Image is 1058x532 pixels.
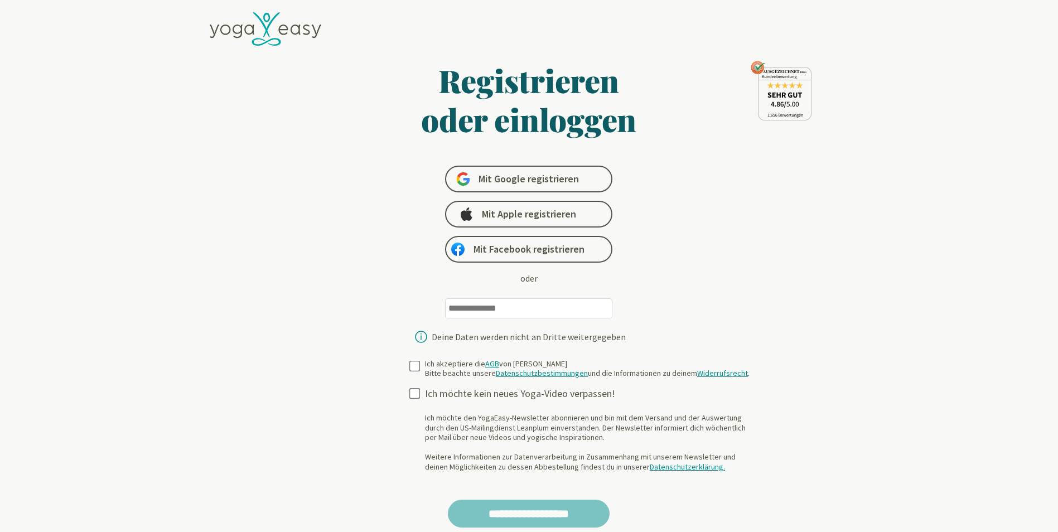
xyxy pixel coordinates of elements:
[697,368,748,378] a: Widerrufsrecht
[482,207,576,221] span: Mit Apple registrieren
[479,172,579,186] span: Mit Google registrieren
[425,413,759,472] div: Ich möchte den YogaEasy-Newsletter abonnieren und bin mit dem Versand und der Auswertung durch de...
[485,359,499,369] a: AGB
[520,272,538,285] div: oder
[445,201,612,228] a: Mit Apple registrieren
[751,61,811,120] img: ausgezeichnet_seal.png
[474,243,584,256] span: Mit Facebook registrieren
[432,332,626,341] div: Deine Daten werden nicht an Dritte weitergegeben
[650,462,725,472] a: Datenschutzerklärung.
[425,359,750,379] div: Ich akzeptiere die von [PERSON_NAME] Bitte beachte unsere und die Informationen zu deinem .
[496,368,588,378] a: Datenschutzbestimmungen
[445,166,612,192] a: Mit Google registrieren
[445,236,612,263] a: Mit Facebook registrieren
[313,61,745,139] h1: Registrieren oder einloggen
[425,388,759,400] div: Ich möchte kein neues Yoga-Video verpassen!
